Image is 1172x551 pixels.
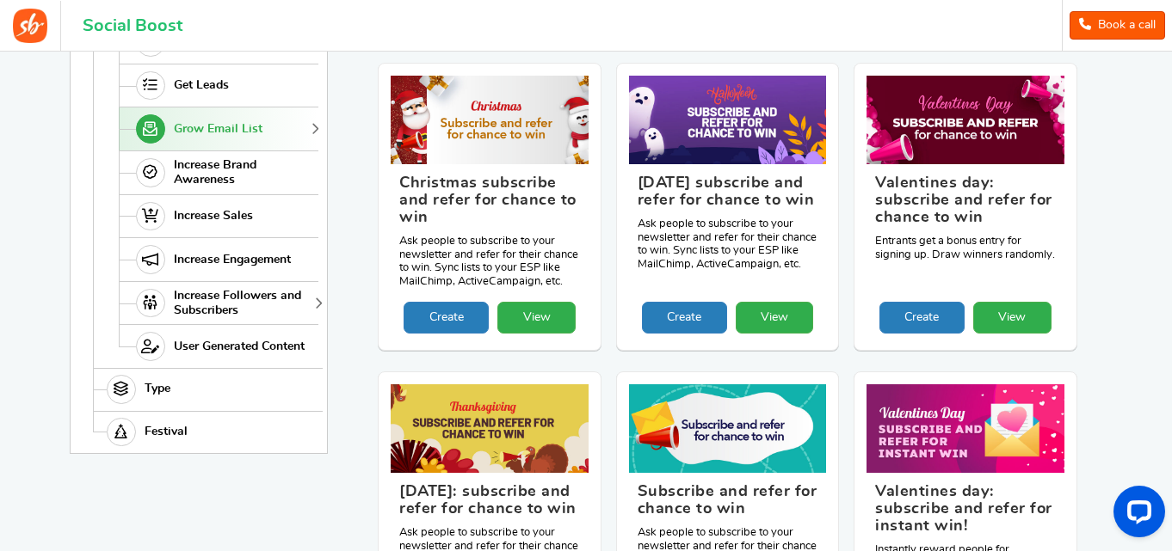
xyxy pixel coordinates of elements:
img: tab_keywords_by_traffic_grey.svg [171,100,185,113]
a: View [497,302,576,334]
span: Grow Email List [174,122,262,137]
a: User Generated Content [119,324,318,368]
figcaption: Entrants get a bonus entry for signing up. Draw winners randomly. [867,164,1064,301]
a: Create [642,302,727,334]
span: Increase Engagement [174,253,291,267]
a: Increase Brand Awareness [119,150,318,194]
a: Festival [93,411,318,454]
div: Domain Overview [65,101,154,113]
div: Keywords by Traffic [190,101,290,113]
img: website_grey.svg [28,45,41,58]
span: Increase Followers and Subscribers [174,289,314,318]
span: Type [145,382,170,396]
a: Increase Sales [119,194,318,238]
a: Create [879,302,965,334]
span: Festival [145,425,188,439]
h3: [DATE]: subscribe and refer for chance to win [399,483,580,526]
h3: Valentines day: subscribe and refer for chance to win [875,174,1056,235]
a: Book a call [1070,11,1165,40]
img: Social Boost [13,9,47,43]
span: Increase Brand Awareness [174,158,314,187]
iframe: LiveChat chat widget [1100,479,1172,551]
a: View [973,302,1052,334]
figcaption: Ask people to subscribe to your newsletter and refer for their chance to win. Sync lists to your ... [629,164,827,301]
a: View [736,302,814,334]
a: Increase Followers and Subscribers [119,281,318,325]
a: Type [93,368,318,411]
div: Domain: [DOMAIN_NAME] [45,45,189,58]
a: Grow Email List [119,107,318,150]
h1: Social Boost [83,16,182,35]
a: Create [404,302,489,334]
a: Increase Engagement [119,237,318,281]
h3: Christmas subscribe and refer for chance to win [399,174,580,235]
div: v 4.0.25 [48,28,84,41]
figcaption: Ask people to subscribe to your newsletter and refer for their chance to win. Sync lists to your ... [391,164,589,301]
span: Increase Sales [174,209,253,223]
h3: Valentines day: subscribe and refer for instant win! [875,483,1056,543]
h3: Subscribe and refer for chance to win [638,483,818,526]
a: Get Leads [119,64,318,107]
img: tab_domain_overview_orange.svg [46,100,60,113]
span: Get Leads [174,78,229,93]
h3: [DATE] subscribe and refer for chance to win [638,174,818,217]
span: User Generated Content [174,340,305,354]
